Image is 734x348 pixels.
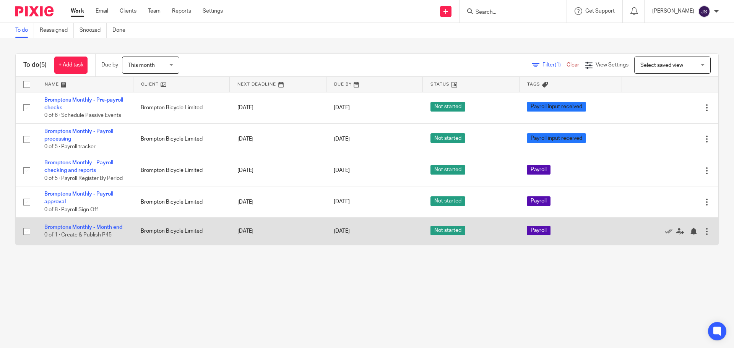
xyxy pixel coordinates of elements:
[334,136,350,142] span: [DATE]
[527,196,550,206] span: Payroll
[430,196,465,206] span: Not started
[39,62,47,68] span: (5)
[203,7,223,15] a: Settings
[15,6,54,16] img: Pixie
[230,155,326,186] td: [DATE]
[133,123,229,155] td: Brompton Bicycle Limited
[44,225,122,230] a: Bromptons Monthly - Month end
[527,133,586,143] span: Payroll input received
[596,62,628,68] span: View Settings
[334,105,350,110] span: [DATE]
[430,102,465,112] span: Not started
[555,62,561,68] span: (1)
[71,7,84,15] a: Work
[80,23,107,38] a: Snoozed
[112,23,131,38] a: Done
[585,8,615,14] span: Get Support
[40,23,74,38] a: Reassigned
[44,233,112,238] span: 0 of 1 · Create & Publish P45
[230,218,326,245] td: [DATE]
[44,207,98,212] span: 0 of 8 · Payroll Sign Off
[527,102,586,112] span: Payroll input received
[527,82,540,86] span: Tags
[640,63,683,68] span: Select saved view
[128,63,155,68] span: This month
[133,92,229,123] td: Brompton Bicycle Limited
[44,176,123,181] span: 0 of 5 · Payroll Register By Period
[230,92,326,123] td: [DATE]
[133,155,229,186] td: Brompton Bicycle Limited
[527,165,550,175] span: Payroll
[44,144,96,150] span: 0 of 5 · Payroll tracker
[133,186,229,218] td: Brompton Bicycle Limited
[44,97,123,110] a: Bromptons Monthly - Pre-payroll checks
[96,7,108,15] a: Email
[148,7,161,15] a: Team
[23,61,47,69] h1: To do
[665,227,676,235] a: Mark as done
[15,23,34,38] a: To do
[475,9,544,16] input: Search
[44,129,113,142] a: Bromptons Monthly - Payroll processing
[334,228,350,234] span: [DATE]
[652,7,694,15] p: [PERSON_NAME]
[44,113,121,118] span: 0 of 6 · Schedule Passive Events
[334,199,350,205] span: [DATE]
[527,226,550,235] span: Payroll
[430,165,465,175] span: Not started
[44,160,113,173] a: Bromptons Monthly - Payroll checking and reports
[120,7,136,15] a: Clients
[54,57,88,74] a: + Add task
[230,186,326,218] td: [DATE]
[542,62,567,68] span: Filter
[101,61,118,69] p: Due by
[172,7,191,15] a: Reports
[44,191,113,204] a: Bromptons Monthly - Payroll approval
[430,133,465,143] span: Not started
[133,218,229,245] td: Brompton Bicycle Limited
[334,168,350,173] span: [DATE]
[567,62,579,68] a: Clear
[698,5,710,18] img: svg%3E
[430,226,465,235] span: Not started
[230,123,326,155] td: [DATE]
